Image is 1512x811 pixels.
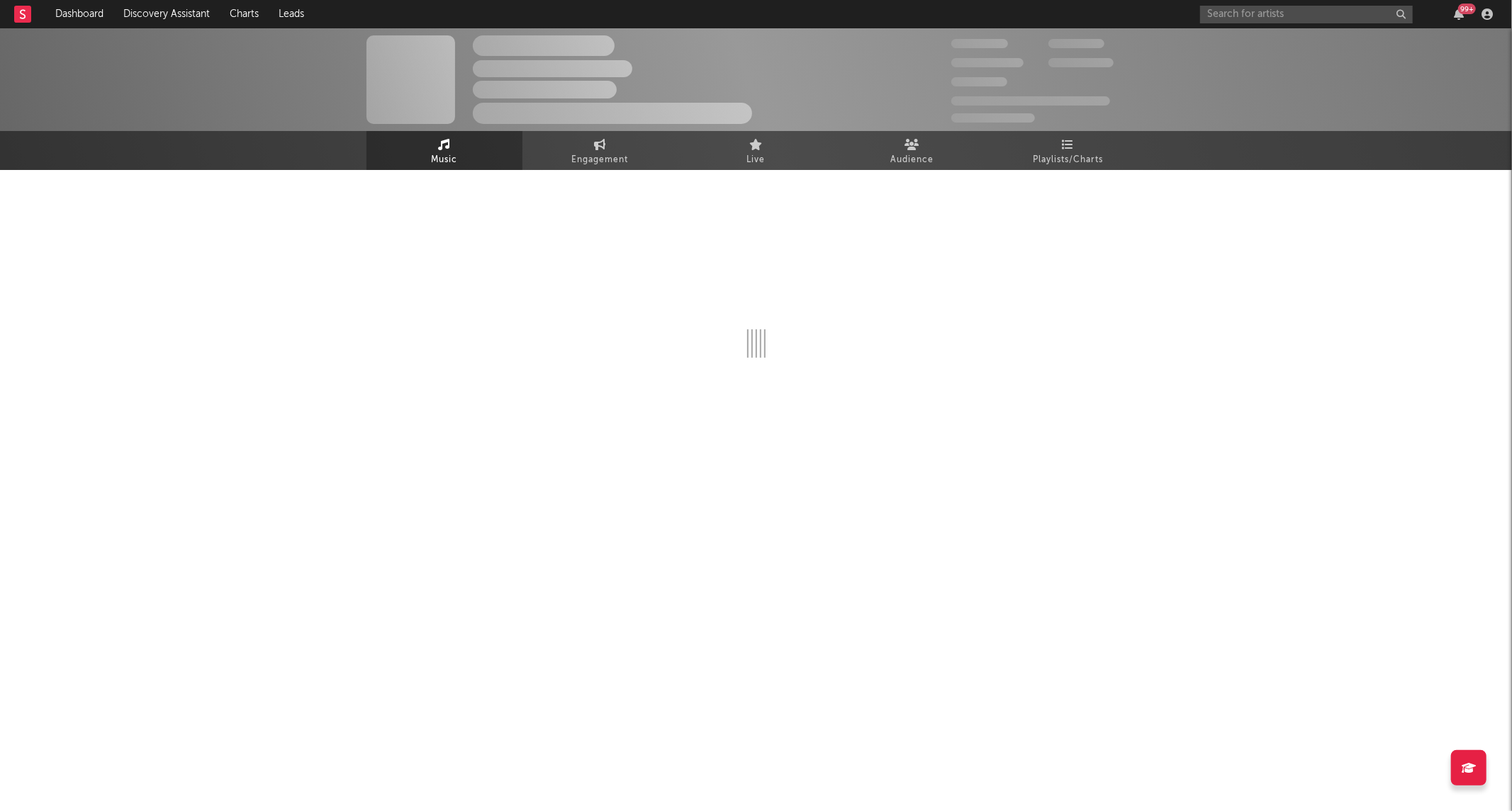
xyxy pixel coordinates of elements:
span: Audience [890,152,934,169]
span: Jump Score: 85.0 [951,113,1035,123]
span: 50,000,000 [951,58,1024,67]
a: Playlists/Charts [990,131,1146,170]
a: Engagement [522,131,678,170]
span: 50,000,000 Monthly Listeners [951,96,1110,106]
a: Live [678,131,834,170]
span: Music [431,152,457,169]
button: 99+ [1454,8,1464,20]
span: 100,000 [951,77,1007,86]
a: Audience [834,131,990,170]
span: 300,000 [951,39,1008,48]
span: 100,000 [1048,39,1104,48]
span: Live [747,152,766,169]
span: Playlists/Charts [1033,152,1103,169]
span: 1,000,000 [1048,58,1114,67]
input: Search for artists [1200,6,1413,23]
div: 99 + [1458,4,1476,14]
span: Engagement [572,152,629,169]
a: Music [366,131,522,170]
